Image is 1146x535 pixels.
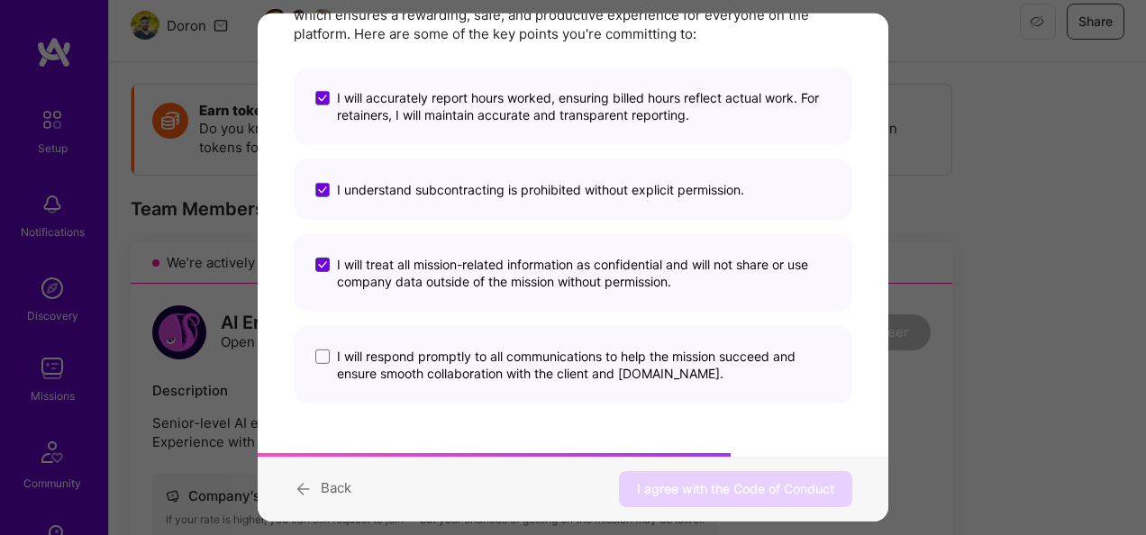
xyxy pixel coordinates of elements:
[258,14,888,521] div: modal
[294,477,351,502] button: Back
[337,89,831,123] span: I will accurately report hours worked, ensuring billed hours reflect actual work. For retainers, ...
[337,181,744,198] span: I understand subcontracting is prohibited without explicit permission.
[337,256,831,290] span: I will treat all mission-related information as confidential and will not share or use company da...
[337,348,831,382] span: I will respond promptly to all communications to help the mission succeed and ensure smooth colla...
[294,477,314,502] i: icon ArrowBack
[321,479,351,496] span: Back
